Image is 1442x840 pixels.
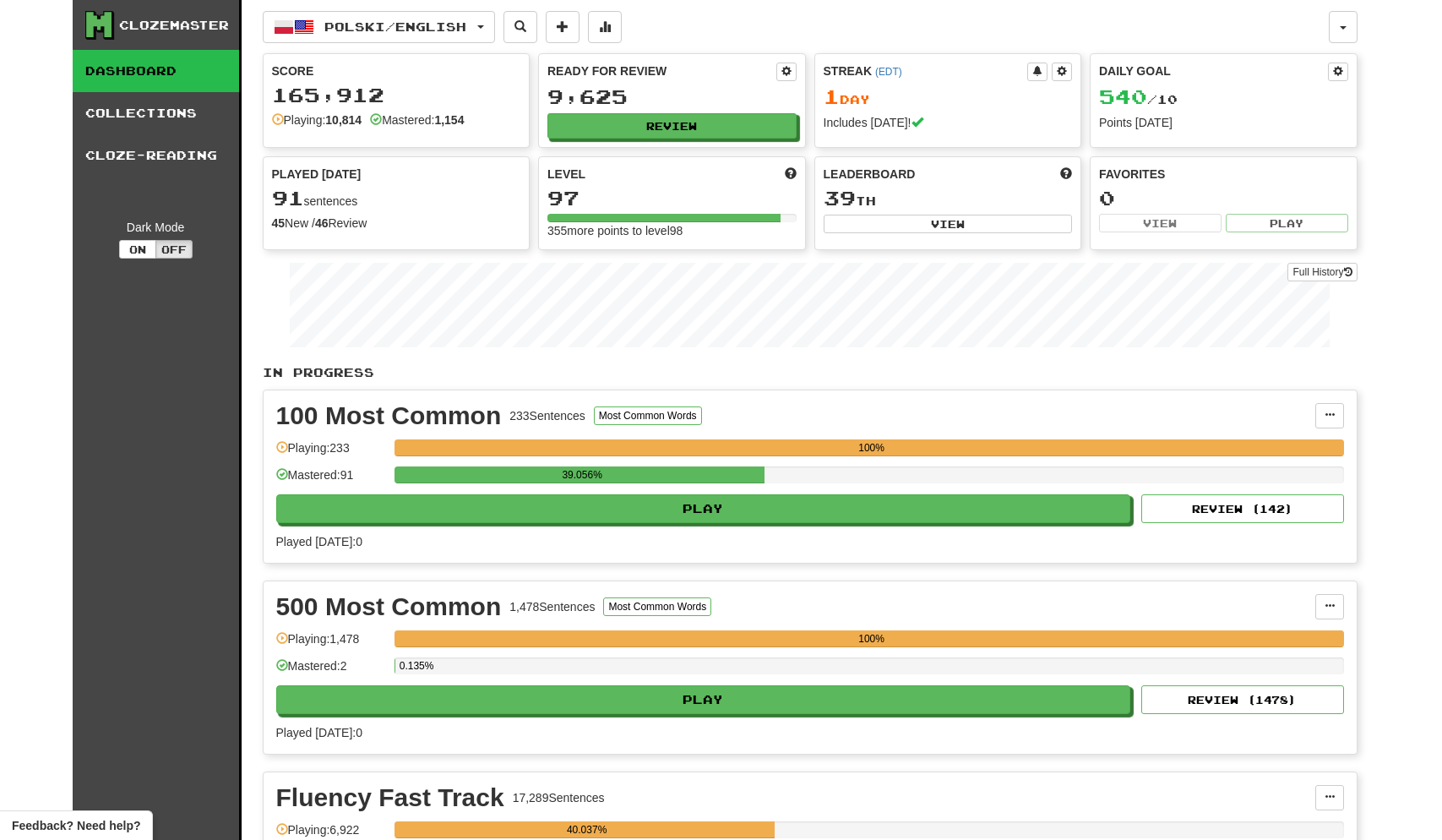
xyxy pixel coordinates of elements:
span: 1 [824,85,840,108]
div: Playing: 1,478 [276,630,386,658]
div: 1,478 Sentences [509,598,595,615]
span: Played [DATE]: 0 [276,726,362,739]
div: Ready for Review [547,63,776,79]
div: Playing: 233 [276,439,386,467]
div: Mastered: 2 [276,657,386,685]
span: This week in points, UTC [1060,166,1072,183]
button: Play [276,685,1131,714]
a: Cloze-Reading [73,134,239,177]
span: Open feedback widget [12,817,140,834]
div: 9,625 [547,86,797,107]
a: (EDT) [875,66,902,78]
div: 0 [1099,188,1348,209]
div: 500 Most Common [276,594,502,619]
button: Off [155,240,193,259]
button: On [119,240,156,259]
div: 39.056% [400,466,765,483]
div: 40.037% [400,821,775,838]
div: 97 [547,188,797,209]
a: Full History [1287,263,1357,281]
div: Includes [DATE]! [824,114,1073,131]
span: Polski / English [324,19,466,34]
span: Score more points to level up [785,166,797,183]
span: Played [DATE]: 0 [276,535,362,548]
div: 17,289 Sentences [513,789,605,806]
span: / 10 [1099,92,1178,106]
span: 540 [1099,85,1147,108]
div: sentences [272,188,521,210]
a: Collections [73,92,239,134]
div: New / Review [272,215,521,232]
strong: 10,814 [325,113,362,127]
button: Review [547,113,797,139]
div: Favorites [1099,166,1348,183]
div: th [824,188,1073,210]
button: Polski/English [263,11,495,43]
div: 100% [400,439,1344,456]
button: View [824,215,1073,233]
div: Clozemaster [119,17,229,34]
button: Review (142) [1141,494,1344,523]
button: Most Common Words [603,597,711,616]
span: 91 [272,186,304,210]
div: 100% [400,630,1344,647]
div: 165,912 [272,85,521,106]
div: Mastered: 91 [276,466,386,494]
span: Level [547,166,585,183]
div: Score [272,63,521,79]
button: Add sentence to collection [546,11,580,43]
button: Play [276,494,1131,523]
button: More stats [588,11,622,43]
div: Points [DATE] [1099,114,1348,131]
div: 100 Most Common [276,403,502,428]
div: Dark Mode [85,219,226,236]
span: Leaderboard [824,166,916,183]
a: Dashboard [73,50,239,92]
button: Most Common Words [594,406,702,425]
div: Streak [824,63,1028,79]
div: Day [824,86,1073,108]
button: Play [1226,214,1348,232]
span: Played [DATE] [272,166,362,183]
p: In Progress [263,364,1358,381]
button: View [1099,214,1222,232]
div: Fluency Fast Track [276,785,504,810]
div: Playing: [272,112,362,128]
div: 355 more points to level 98 [547,222,797,239]
div: Daily Goal [1099,63,1328,81]
strong: 1,154 [434,113,464,127]
div: Mastered: [370,112,464,128]
strong: 46 [315,216,329,230]
div: 233 Sentences [509,407,585,424]
button: Search sentences [503,11,537,43]
span: 39 [824,186,856,210]
strong: 45 [272,216,286,230]
button: Review (1478) [1141,685,1344,714]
